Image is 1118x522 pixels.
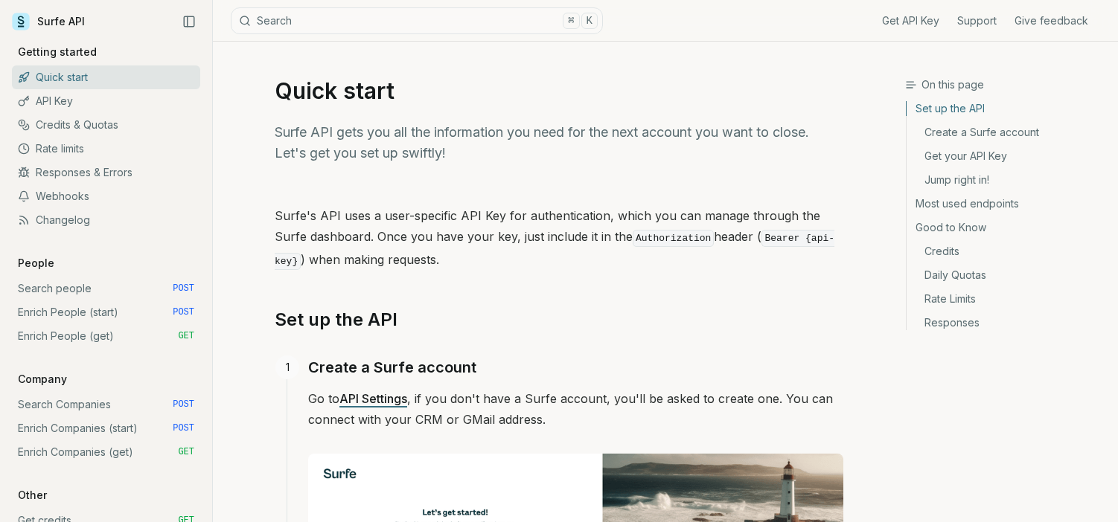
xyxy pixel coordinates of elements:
[12,10,85,33] a: Surfe API
[308,355,476,379] a: Create a Surfe account
[907,101,1106,120] a: Set up the API
[12,89,200,113] a: API Key
[178,330,194,342] span: GET
[907,216,1106,239] a: Good to Know
[173,283,194,294] span: POST
[12,393,200,416] a: Search Companies POST
[905,77,1106,92] h3: On this page
[907,168,1106,192] a: Jump right in!
[1015,13,1088,28] a: Give feedback
[12,256,60,271] p: People
[339,391,407,406] a: API Settings
[173,399,194,410] span: POST
[178,10,200,33] button: Collapse Sidebar
[308,388,843,430] p: Go to , if you don't have a Surfe account, you'll be asked to create one. You can connect with yo...
[12,161,200,184] a: Responses & Errors
[957,13,997,28] a: Support
[12,65,200,89] a: Quick start
[633,230,714,247] code: Authorization
[173,422,194,434] span: POST
[12,208,200,232] a: Changelog
[12,372,73,387] p: Company
[12,184,200,208] a: Webhooks
[907,287,1106,311] a: Rate Limits
[907,144,1106,168] a: Get your API Key
[275,308,397,332] a: Set up the API
[907,192,1106,216] a: Most used endpoints
[882,13,939,28] a: Get API Key
[178,446,194,458] span: GET
[12,137,200,161] a: Rate limits
[275,122,843,164] p: Surfe API gets you all the information you need for the next account you want to close. Let's get...
[173,306,194,318] span: POST
[275,205,843,272] p: Surfe's API uses a user-specific API Key for authentication, which you can manage through the Sur...
[275,77,843,104] h1: Quick start
[907,311,1106,330] a: Responses
[12,324,200,348] a: Enrich People (get) GET
[12,488,53,503] p: Other
[12,277,200,300] a: Search people POST
[12,416,200,440] a: Enrich Companies (start) POST
[12,300,200,324] a: Enrich People (start) POST
[12,113,200,137] a: Credits & Quotas
[12,45,103,59] p: Getting started
[907,120,1106,144] a: Create a Surfe account
[907,239,1106,263] a: Credits
[581,13,598,29] kbd: K
[231,7,603,34] button: Search⌘K
[12,440,200,464] a: Enrich Companies (get) GET
[563,13,579,29] kbd: ⌘
[907,263,1106,287] a: Daily Quotas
